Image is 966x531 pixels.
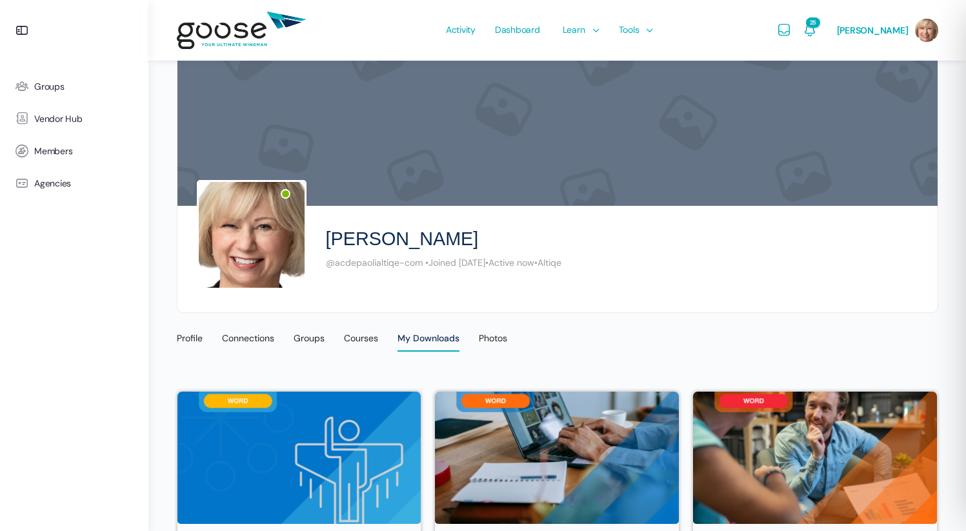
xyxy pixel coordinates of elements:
span: Vendor Hub [34,114,83,125]
span: Members [34,146,72,157]
span: @acdepaolialtiqe-com [326,257,423,268]
a: Courses [344,316,378,349]
span: [PERSON_NAME] [837,25,909,36]
iframe: Chat Widget [901,469,966,531]
h2: [PERSON_NAME] [326,225,479,253]
a: Groups [6,70,142,103]
div: Profile [177,332,203,352]
div: Courses [344,332,378,352]
span: • [534,257,538,268]
div: Photos [479,332,507,352]
a: Members [6,135,142,167]
div: Connections [222,332,274,352]
span: Agencies [34,178,71,189]
div: Groups [294,332,325,352]
nav: Primary menu [177,316,938,348]
a: Photos [479,316,507,349]
a: Agencies [6,167,142,199]
span: • [425,257,428,268]
span: Groups [34,81,65,92]
span: • [485,257,488,268]
a: Vendor Hub [6,103,142,135]
img: Profile photo of Allison De Paoli [197,180,307,290]
a: Connections [222,316,274,349]
span: 25 [806,17,820,28]
a: Profile [177,316,203,349]
a: Groups [294,316,325,349]
a: My Downloads [397,316,459,348]
div: Joined [DATE] Active now Altiqe [326,257,918,269]
div: My Downloads [397,332,459,352]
